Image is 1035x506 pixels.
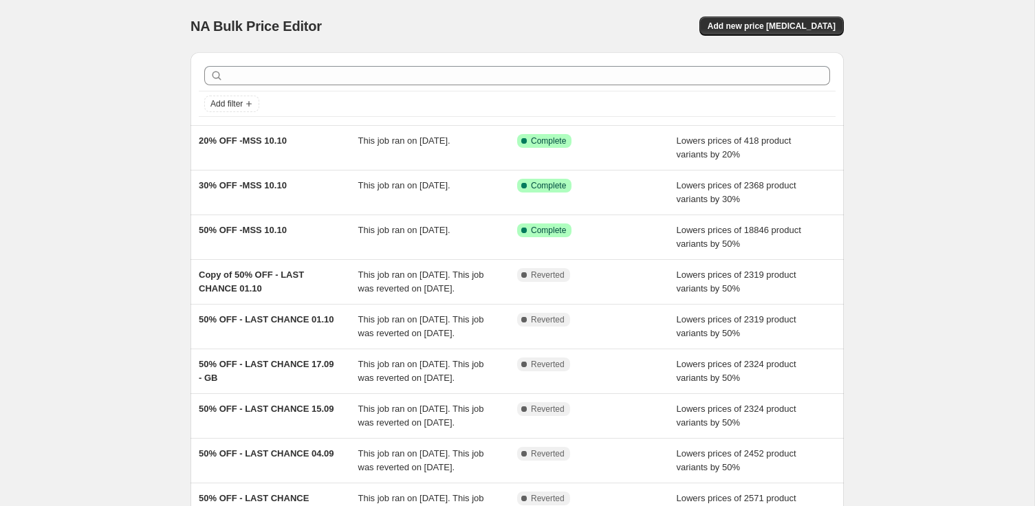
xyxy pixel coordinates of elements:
span: Add new price [MEDICAL_DATA] [708,21,836,32]
span: Lowers prices of 418 product variants by 20% [677,135,792,159]
span: Copy of 50% OFF - LAST CHANCE 01.10 [199,269,304,294]
span: 50% OFF - LAST CHANCE 01.10 [199,314,334,324]
span: This job ran on [DATE]. [358,135,450,146]
span: Reverted [531,404,565,415]
span: This job ran on [DATE]. This job was reverted on [DATE]. [358,359,484,383]
span: 30% OFF -MSS 10.10 [199,180,287,190]
span: Complete [531,225,566,236]
span: Lowers prices of 2324 product variants by 50% [677,359,796,383]
span: Lowers prices of 2319 product variants by 50% [677,314,796,338]
span: 50% OFF - LAST CHANCE 17.09 - GB [199,359,334,383]
span: Add filter [210,98,243,109]
span: Reverted [531,493,565,504]
span: Complete [531,180,566,191]
span: 20% OFF -MSS 10.10 [199,135,287,146]
span: 50% OFF - LAST CHANCE 15.09 [199,404,334,414]
span: 50% OFF - LAST CHANCE 04.09 [199,448,334,459]
span: 50% OFF - LAST CHANCE [199,493,309,503]
span: Lowers prices of 2368 product variants by 30% [677,180,796,204]
span: This job ran on [DATE]. This job was reverted on [DATE]. [358,448,484,472]
span: Reverted [531,448,565,459]
span: This job ran on [DATE]. This job was reverted on [DATE]. [358,404,484,428]
button: Add filter [204,96,259,112]
span: 50% OFF -MSS 10.10 [199,225,287,235]
span: This job ran on [DATE]. [358,180,450,190]
span: Lowers prices of 2319 product variants by 50% [677,269,796,294]
span: Reverted [531,269,565,280]
span: Lowers prices of 2324 product variants by 50% [677,404,796,428]
span: NA Bulk Price Editor [190,19,322,34]
span: This job ran on [DATE]. This job was reverted on [DATE]. [358,269,484,294]
span: This job ran on [DATE]. This job was reverted on [DATE]. [358,314,484,338]
span: Lowers prices of 2452 product variants by 50% [677,448,796,472]
span: Reverted [531,359,565,370]
span: Lowers prices of 18846 product variants by 50% [677,225,801,249]
span: Reverted [531,314,565,325]
button: Add new price [MEDICAL_DATA] [699,16,844,36]
span: This job ran on [DATE]. [358,225,450,235]
span: Complete [531,135,566,146]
